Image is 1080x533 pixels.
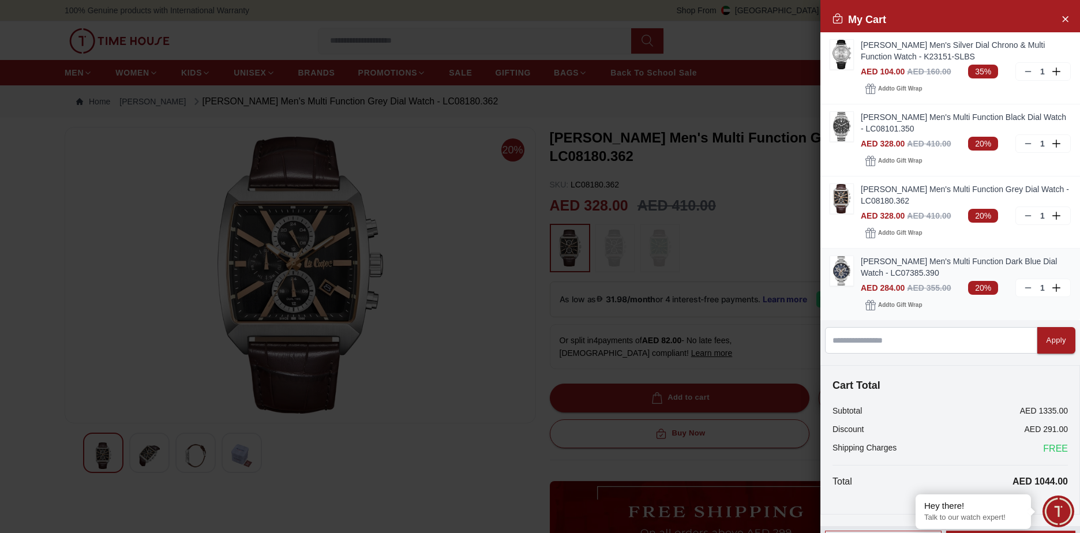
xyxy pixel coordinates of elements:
p: 1 [1038,66,1047,77]
span: AED 328.00 [861,211,905,220]
p: Discount [832,423,864,435]
img: ... [830,184,853,213]
button: Apply [1037,327,1075,354]
h2: My Cart [832,12,886,28]
span: AED 410.00 [907,139,951,148]
a: [PERSON_NAME] Men's Multi Function Grey Dial Watch - LC08180.362 [861,183,1071,207]
p: 1 [1038,138,1047,149]
button: Addto Gift Wrap [861,153,927,169]
div: Chat Widget [1042,496,1074,527]
p: 1 [1038,210,1047,222]
span: 20% [968,137,998,151]
span: 20% [968,209,998,223]
p: AED 1335.00 [1020,405,1068,416]
button: Addto Gift Wrap [861,81,927,97]
button: Close Account [1056,9,1074,28]
img: ... [830,40,853,69]
span: AED 104.00 [861,67,905,76]
span: AED 410.00 [907,211,951,220]
a: [PERSON_NAME] Men's Multi Function Black Dial Watch - LC08101.350 [861,111,1071,134]
span: AED 355.00 [907,283,951,292]
div: Apply [1047,334,1066,347]
a: [PERSON_NAME] Men's Silver Dial Chrono & Multi Function Watch - K23151-SLBS [861,39,1071,62]
span: Add to Gift Wrap [878,155,922,167]
p: 1 [1038,282,1047,294]
span: AED 284.00 [861,283,905,292]
p: Subtotal [832,405,862,416]
p: AED 291.00 [1025,423,1068,435]
span: AED 160.00 [907,67,951,76]
div: Hey there! [924,500,1022,512]
span: AED 328.00 [861,139,905,148]
img: ... [830,112,853,141]
button: Addto Gift Wrap [861,225,927,241]
img: ... [830,256,853,286]
a: [PERSON_NAME] Men's Multi Function Dark Blue Dial Watch - LC07385.390 [861,256,1071,279]
button: Addto Gift Wrap [861,297,927,313]
span: Add to Gift Wrap [878,227,922,239]
span: Add to Gift Wrap [878,299,922,311]
span: 35% [968,65,998,78]
p: AED 1044.00 [1012,475,1068,489]
span: 20% [968,281,998,295]
span: FREE [1043,442,1068,456]
span: Add to Gift Wrap [878,83,922,95]
h4: Cart Total [832,377,1068,393]
p: Shipping Charges [832,442,897,456]
p: Talk to our watch expert! [924,513,1022,523]
p: Total [832,475,852,489]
